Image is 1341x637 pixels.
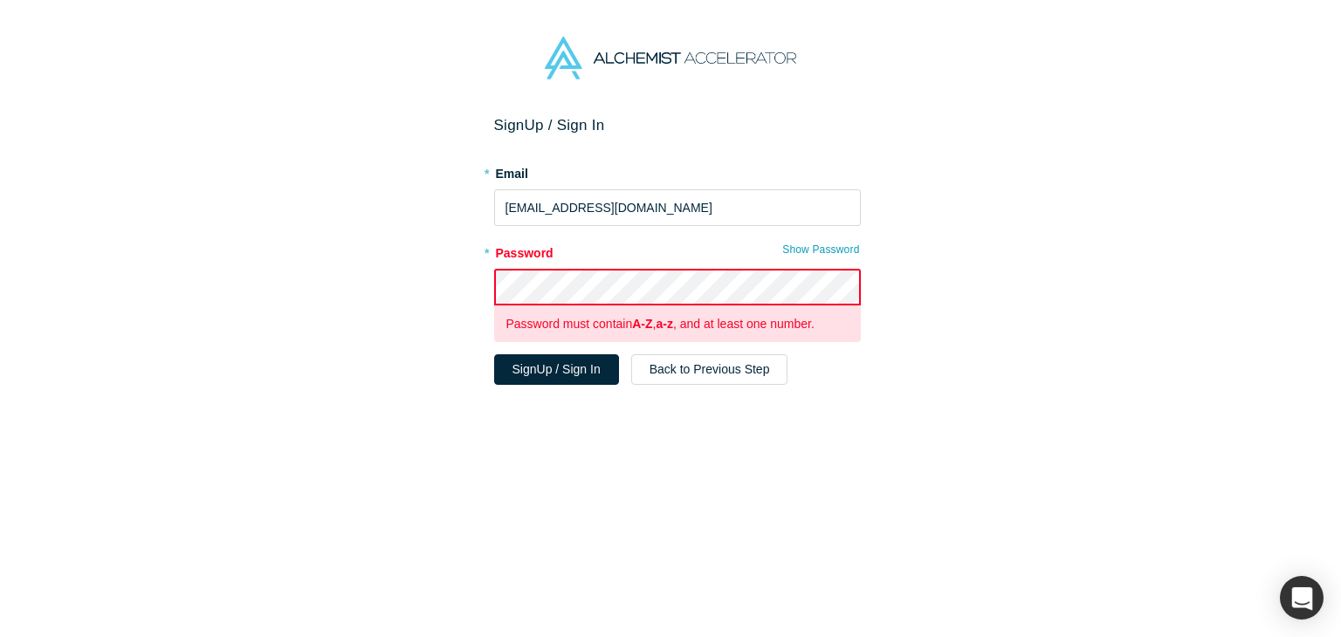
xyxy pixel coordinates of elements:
[631,354,788,385] button: Back to Previous Step
[656,317,672,331] strong: a-z
[545,37,796,79] img: Alchemist Accelerator Logo
[494,238,861,263] label: Password
[506,315,849,333] p: Password must contain , , and at least one number.
[494,354,619,385] button: SignUp / Sign In
[494,116,861,134] h2: Sign Up / Sign In
[781,238,860,261] button: Show Password
[494,159,861,183] label: Email
[632,317,652,331] strong: A-Z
